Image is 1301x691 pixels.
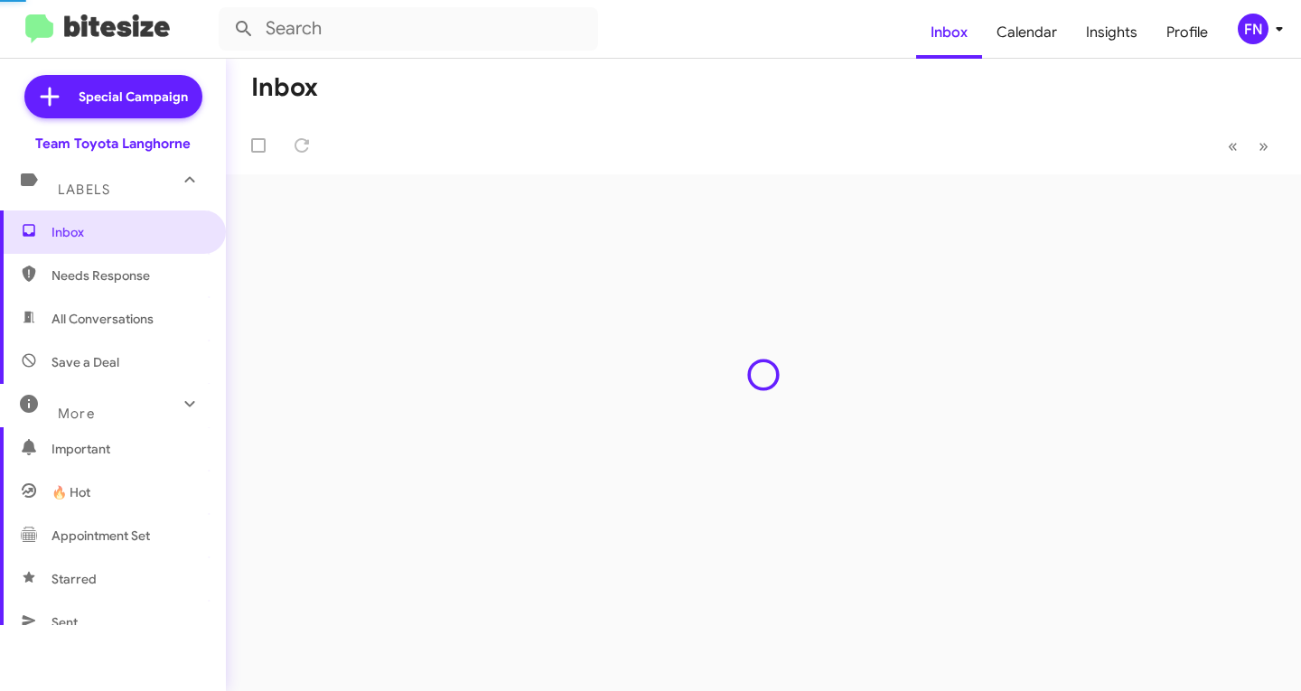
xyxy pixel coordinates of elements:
[51,440,205,458] span: Important
[35,135,191,153] div: Team Toyota Langhorne
[24,75,202,118] a: Special Campaign
[1248,127,1279,164] button: Next
[1152,6,1222,59] a: Profile
[58,182,110,198] span: Labels
[51,310,154,328] span: All Conversations
[1072,6,1152,59] a: Insights
[219,7,598,51] input: Search
[58,406,95,422] span: More
[1238,14,1268,44] div: FN
[79,88,188,106] span: Special Campaign
[51,527,150,545] span: Appointment Set
[51,223,205,241] span: Inbox
[51,570,97,588] span: Starred
[916,6,982,59] a: Inbox
[251,73,318,102] h1: Inbox
[1222,14,1281,44] button: FN
[51,266,205,285] span: Needs Response
[982,6,1072,59] a: Calendar
[51,353,119,371] span: Save a Deal
[1217,127,1249,164] button: Previous
[1259,135,1268,157] span: »
[1228,135,1238,157] span: «
[1218,127,1279,164] nav: Page navigation example
[51,483,90,501] span: 🔥 Hot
